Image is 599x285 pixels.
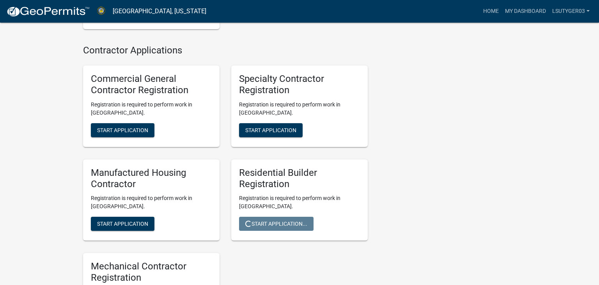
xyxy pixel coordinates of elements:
[239,73,360,96] h5: Specialty Contractor Registration
[91,167,212,190] h5: Manufactured Housing Contractor
[113,5,206,18] a: [GEOGRAPHIC_DATA], [US_STATE]
[239,217,314,231] button: Start Application...
[91,194,212,211] p: Registration is required to perform work in [GEOGRAPHIC_DATA].
[239,101,360,117] p: Registration is required to perform work in [GEOGRAPHIC_DATA].
[239,123,303,137] button: Start Application
[91,217,154,231] button: Start Application
[97,127,148,133] span: Start Application
[91,101,212,117] p: Registration is required to perform work in [GEOGRAPHIC_DATA].
[245,127,296,133] span: Start Application
[91,123,154,137] button: Start Application
[549,4,593,19] a: Lsutyger03
[239,167,360,190] h5: Residential Builder Registration
[480,4,502,19] a: Home
[83,45,368,56] h4: Contractor Applications
[502,4,549,19] a: My Dashboard
[97,221,148,227] span: Start Application
[245,221,307,227] span: Start Application...
[91,73,212,96] h5: Commercial General Contractor Registration
[91,261,212,283] h5: Mechanical Contractor Registration
[96,6,106,16] img: Abbeville County, South Carolina
[239,194,360,211] p: Registration is required to perform work in [GEOGRAPHIC_DATA].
